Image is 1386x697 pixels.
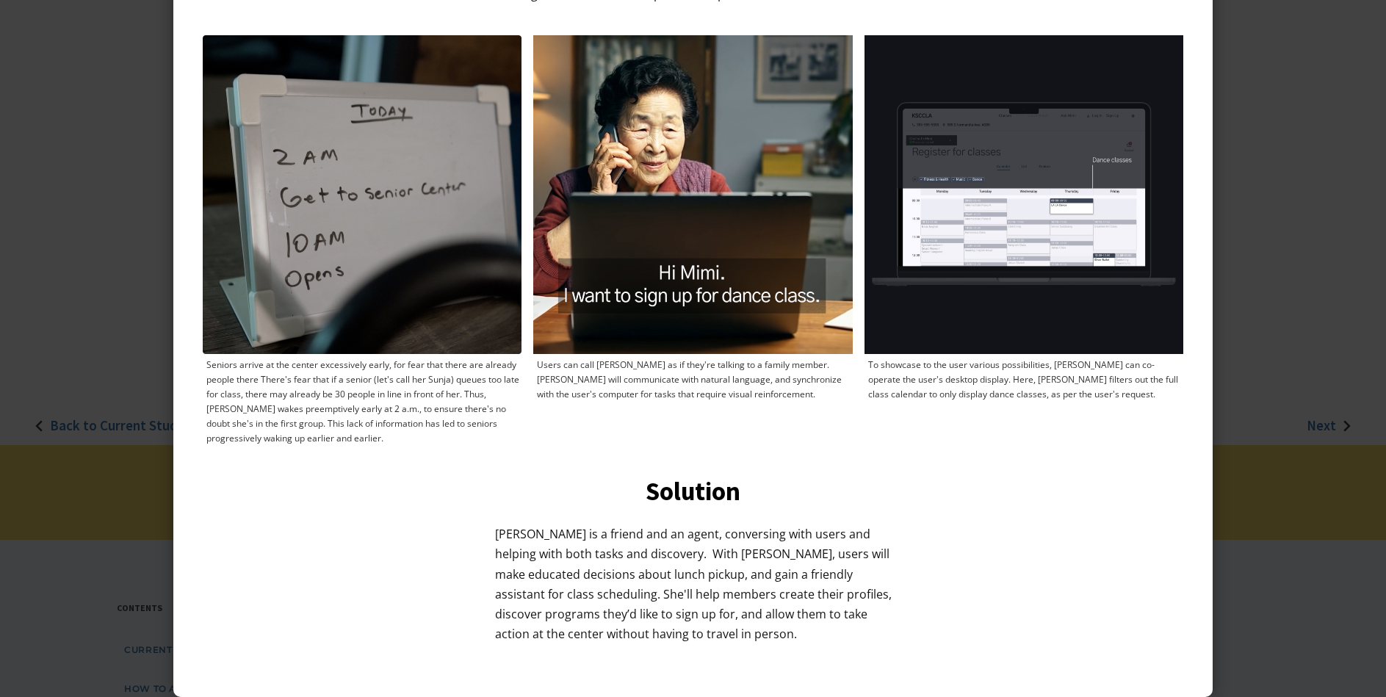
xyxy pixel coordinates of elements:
div: Users can call [PERSON_NAME] as if they're talking to a family member. [PERSON_NAME] will communi... [533,354,852,402]
p: [PERSON_NAME] is a friend and an agent, conversing with users and helping with both tasks and dis... [495,524,892,659]
div: Seniors arrive at the center excessively early, for fear that there are already people there Ther... [203,354,521,446]
div: To showcase to the user various possibilities, [PERSON_NAME] can co-operate the user's desktop di... [865,354,1183,402]
img: Seniors arrive at the center excessively early, for fear that there are already people there Ther... [203,35,521,354]
h3: Solution [203,474,1183,510]
img: Users can call Mimi as if they're talking to a family member. Mimi will communicate with natural ... [533,35,852,354]
img: To showcase to the user various possibilities, Mimi can co-operate the user's desktop display. He... [865,35,1183,354]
